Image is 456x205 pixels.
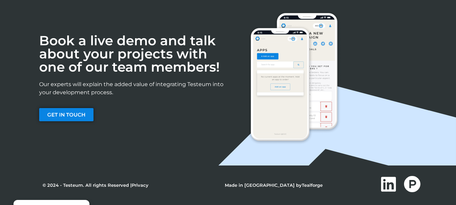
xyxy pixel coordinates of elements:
[43,183,149,187] p: © 2024 - Testeum. All rights Reserved |
[247,10,341,145] img: Call-to-Action-Section-DeviceMockups
[47,112,85,117] span: GET IN TOUCH
[302,182,323,188] a: Tealforge
[225,183,323,187] p: Made in [GEOGRAPHIC_DATA] by
[132,182,149,188] a: Privacy
[39,80,225,97] p: Our experts will explain the added value of integrating Testeum into your development process.
[39,108,93,121] a: GET IN TOUCH
[39,34,225,74] h2: Book a live demo and talk about your projects with one of our team members!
